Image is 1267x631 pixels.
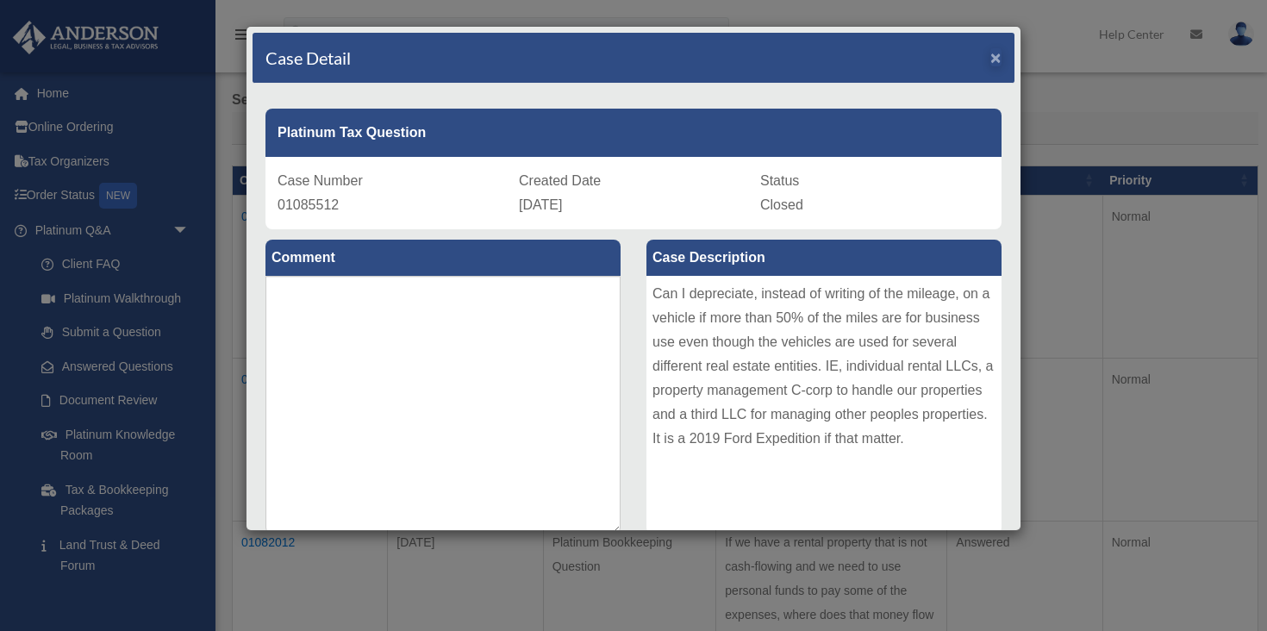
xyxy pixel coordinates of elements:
button: Close [990,48,1002,66]
span: Closed [760,197,803,212]
span: Case Number [278,173,363,188]
label: Comment [265,240,621,276]
span: [DATE] [519,197,562,212]
span: Created Date [519,173,601,188]
div: Can I depreciate, instead of writing of the mileage, on a vehicle if more than 50% of the miles a... [646,276,1002,534]
label: Case Description [646,240,1002,276]
h4: Case Detail [265,46,351,70]
span: 01085512 [278,197,339,212]
span: × [990,47,1002,67]
span: Status [760,173,799,188]
div: Platinum Tax Question [265,109,1002,157]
